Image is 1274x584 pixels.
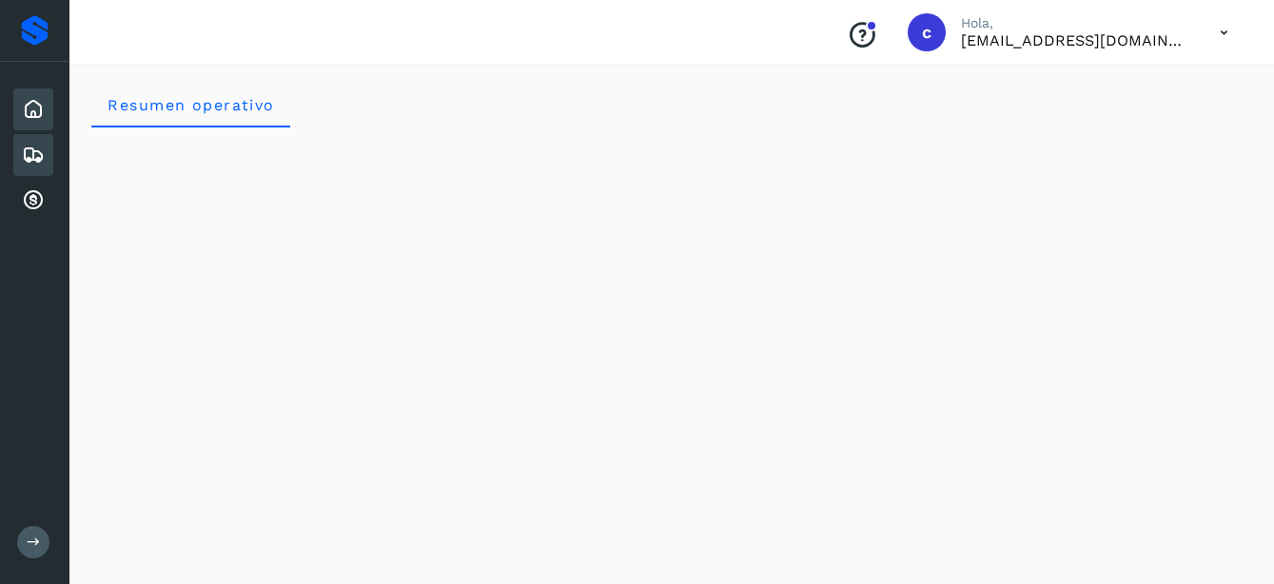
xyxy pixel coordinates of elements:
[961,31,1189,49] p: cobranza1@tmartin.mx
[13,180,53,222] div: Cuentas por cobrar
[107,96,275,114] span: Resumen operativo
[13,134,53,176] div: Embarques
[961,15,1189,31] p: Hola,
[13,88,53,130] div: Inicio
